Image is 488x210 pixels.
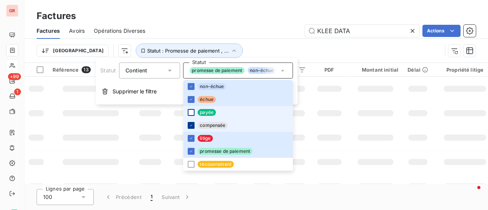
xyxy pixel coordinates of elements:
span: payée [197,109,216,116]
span: Supprimer le filtre [112,88,157,95]
span: Factures [37,27,60,35]
span: compensée [197,122,228,129]
span: échue [197,96,216,103]
span: +99 [8,73,21,80]
span: 100 [43,193,52,201]
button: Actions [422,25,461,37]
span: non-échue [197,83,226,90]
button: Suivant [157,189,196,205]
span: Opérations Diverses [94,27,145,35]
button: Statut : Promesse de paiement , ... [136,43,243,58]
button: 1 [146,189,157,205]
span: promesse de paiement [189,67,244,74]
span: Statut : Promesse de paiement , ... [147,48,229,54]
span: litige [197,135,213,142]
iframe: Intercom live chat [462,184,480,202]
span: Contient [125,67,147,74]
button: Précédent [100,189,146,205]
span: Référence [53,67,79,73]
span: Avoirs [69,27,85,35]
button: [GEOGRAPHIC_DATA] [37,45,109,57]
div: PDF [315,67,343,73]
span: 1 [14,88,21,95]
div: Montant initial [353,67,398,73]
div: Délai [408,67,428,73]
input: Rechercher [305,25,419,37]
button: Supprimer le filtre [96,83,297,100]
span: promesse de paiement [197,148,252,155]
span: Statut [100,67,116,74]
span: recouvrement [197,161,234,168]
div: GR [6,5,18,17]
h3: Factures [37,9,76,23]
span: 1 [151,193,152,201]
span: 13 [82,66,90,73]
span: non-échue [247,67,276,74]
